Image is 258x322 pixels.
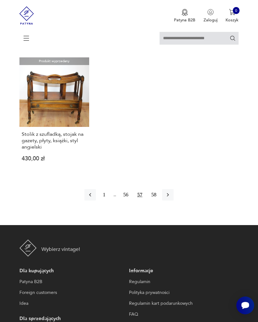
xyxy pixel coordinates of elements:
p: 430,00 zł [22,157,87,161]
button: 0Koszyk [226,9,239,23]
a: Produkt wyprzedanyStolik z szufladką, stojak na gazety, płyty, książki, styl angielskiStolik z sz... [19,57,89,172]
p: Dla kupujących [19,267,126,275]
button: 1 [98,189,110,201]
div: 0 [233,7,240,14]
img: Ikonka użytkownika [207,9,214,15]
button: 56 [120,189,132,201]
p: Informacje [129,267,236,275]
p: Zaloguj [204,17,218,23]
img: Patyna - sklep z meblami i dekoracjami vintage [19,239,37,257]
h3: Stolik z szufladką, stojak na gazety, płyty, książki, styl angielski [22,131,87,150]
button: Patyna B2B [174,9,195,23]
button: 58 [148,189,160,201]
p: Patyna B2B [174,17,195,23]
button: Szukaj [230,35,236,41]
img: Ikona medalu [182,9,188,16]
a: Regulamin [129,278,236,286]
img: Ikona koszyka [229,9,235,15]
a: Idea [19,300,126,307]
button: Zaloguj [204,9,218,23]
a: Regulamin kart podarunkowych [129,300,236,307]
iframe: Smartsupp widget button [236,296,254,314]
a: Foreign customers [19,289,126,296]
a: Ikona medaluPatyna B2B [174,9,195,23]
a: Polityka prywatności [129,289,236,296]
p: Koszyk [226,17,239,23]
button: 57 [134,189,146,201]
p: Wybierz vintage! [41,245,80,253]
a: FAQ [129,311,236,318]
a: Patyna B2B [19,278,126,286]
